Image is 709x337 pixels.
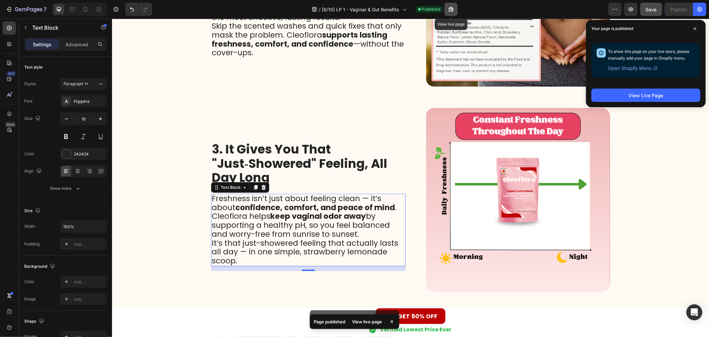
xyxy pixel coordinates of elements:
div: View live page [348,317,386,326]
div: Poppins [74,99,105,105]
div: Color [24,279,35,285]
p: Advanced [65,41,88,48]
span: Published [422,6,440,12]
div: Beta [5,122,16,127]
p: Your page is published [591,25,633,32]
iframe: Design area [112,19,709,337]
div: Text style [24,64,43,70]
span: To show this page on your live store, please manually add your page in Shopify menu. [608,49,689,61]
div: Size [24,206,42,215]
span: Skip the scented washes and quick fixes that only mask the problem. Cleoflora —without the cover-... [100,2,292,39]
strong: YES, GET 50% OFF [272,294,325,301]
div: View Live Page [629,92,663,99]
p: Text Block [32,24,89,32]
strong: Verified Lowest Price Ever [268,307,340,315]
button: <strong>YES, GET 50% OFF</strong> [264,290,333,305]
div: Styles [24,81,36,87]
div: Add... [74,296,105,302]
span: Open Shopify Menu [608,64,651,72]
button: Paragraph 1* [60,78,107,90]
div: Width [24,223,35,229]
button: Save [640,3,662,16]
div: 450 [6,71,16,76]
p: Page published [314,318,345,325]
button: Show more [24,182,107,194]
span: Paragraph 1* [63,81,88,87]
div: Rich Text Editor. Editing area: main [99,175,294,248]
div: Publish [670,6,687,13]
strong: keep vaginal odor away [158,192,254,203]
span: / [319,6,321,13]
span: Save [646,7,657,12]
button: Publish [665,3,693,16]
strong: supports lasting freshness, comfort, and confidence [100,11,275,31]
div: Undo/Redo [125,3,152,16]
div: Shape [24,317,46,326]
div: Add... [74,279,105,285]
div: Image [24,296,36,302]
strong: confidence, comfort, and peace of mind [123,183,283,194]
p: Settings [33,41,52,48]
div: Text Block [107,166,130,172]
span: Freshness isn’t just about feeling clean — it’s about . Cleoflora helps by supporting a healthy p... [100,174,285,221]
p: Page saved successfully [314,313,365,320]
div: Size [24,114,42,123]
div: Font [24,98,33,104]
input: Auto [60,220,106,232]
div: Background [24,262,57,271]
span: [8/10] LP 1 - Vaginal & Gut Benefits [322,6,400,13]
div: 242424 [74,151,105,157]
div: Show more [50,185,81,192]
button: View Live Page [591,89,700,102]
div: Align [24,167,43,176]
img: gempages_557185986245690617-b2d8e9fd-0ae5-4c37-98d9-bb5620c4d34a.png [314,89,498,273]
p: 7 [44,5,47,13]
strong: 3. It Gives You That "Just‑Showered" Feeling, All Day Long [100,122,275,168]
div: Color [24,151,35,157]
div: Padding [24,241,40,247]
button: 7 [3,3,50,16]
div: Open Intercom Messenger [686,304,702,320]
div: Add... [74,241,105,247]
span: It’s that just-showered feeling that actually lasts all day — in one simple, strawberry lemonade ... [100,219,286,247]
